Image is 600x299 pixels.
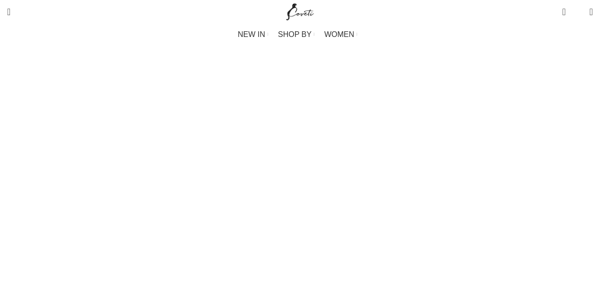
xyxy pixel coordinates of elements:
[2,2,15,21] a: Search
[238,25,268,44] a: NEW IN
[238,30,265,39] span: NEW IN
[324,30,354,39] span: WOMEN
[324,25,358,44] a: WOMEN
[284,7,316,15] a: Site logo
[2,25,593,44] div: Main navigation
[278,25,315,44] a: SHOP BY
[557,2,570,21] a: 0
[278,30,312,39] span: SHOP BY
[563,5,570,12] span: 0
[575,9,582,17] span: 0
[573,2,582,21] div: My Wishlist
